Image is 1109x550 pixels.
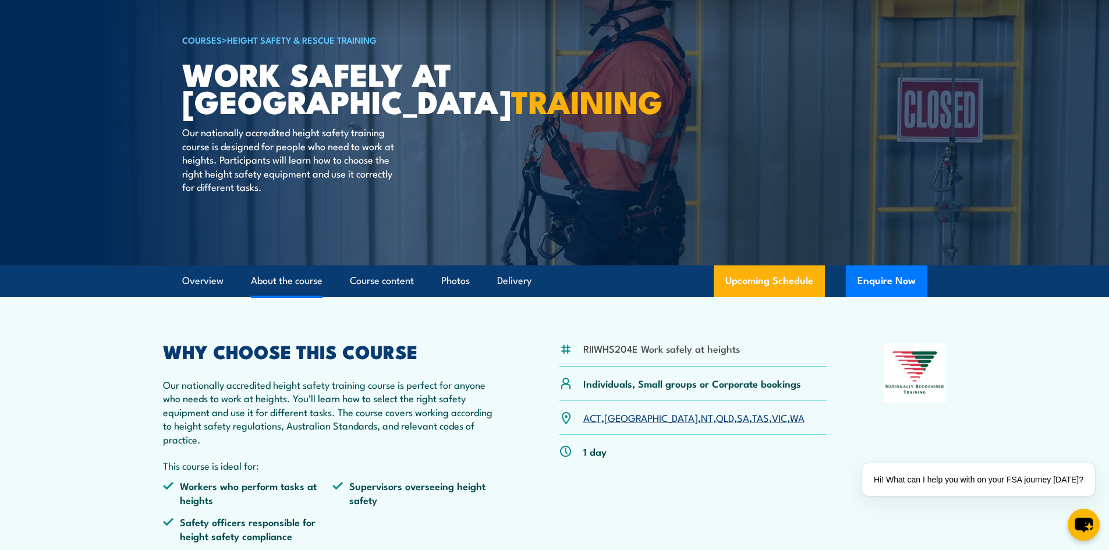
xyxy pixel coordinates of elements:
[182,33,222,46] a: COURSES
[714,265,825,297] a: Upcoming Schedule
[163,378,503,446] p: Our nationally accredited height safety training course is perfect for anyone who needs to work a...
[441,265,470,296] a: Photos
[332,479,502,506] li: Supervisors overseeing height safety
[511,76,662,125] strong: TRAINING
[716,410,734,424] a: QLD
[163,459,503,472] p: This course is ideal for:
[163,515,333,542] li: Safety officers responsible for height safety compliance
[772,410,787,424] a: VIC
[227,33,377,46] a: Height Safety & Rescue Training
[737,410,749,424] a: SA
[604,410,698,424] a: [GEOGRAPHIC_DATA]
[701,410,713,424] a: NT
[182,33,470,47] h6: >
[790,410,805,424] a: WA
[583,445,607,458] p: 1 day
[846,265,927,297] button: Enquire Now
[163,343,503,359] h2: WHY CHOOSE THIS COURSE
[862,463,1095,496] div: Hi! What can I help you with on your FSA journey [DATE]?
[884,343,947,402] img: Nationally Recognised Training logo.
[350,265,414,296] a: Course content
[182,60,470,114] h1: Work Safely at [GEOGRAPHIC_DATA]
[583,410,601,424] a: ACT
[497,265,532,296] a: Delivery
[182,265,224,296] a: Overview
[163,479,333,506] li: Workers who perform tasks at heights
[182,125,395,193] p: Our nationally accredited height safety training course is designed for people who need to work a...
[752,410,769,424] a: TAS
[583,342,740,355] li: RIIWHS204E Work safely at heights
[583,377,801,390] p: Individuals, Small groups or Corporate bookings
[583,411,805,424] p: , , , , , , ,
[1068,509,1100,541] button: chat-button
[251,265,323,296] a: About the course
